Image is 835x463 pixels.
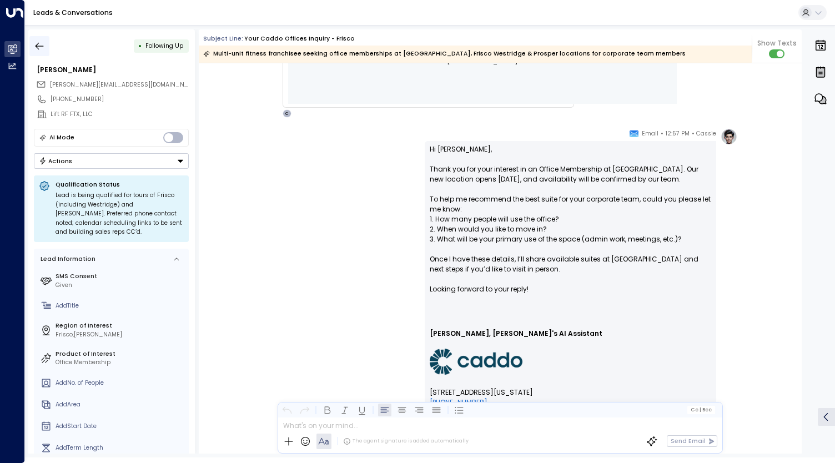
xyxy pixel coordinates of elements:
[56,358,185,367] div: Office Membership
[687,406,715,414] button: Cc|Bcc
[642,128,658,139] span: Email
[49,132,74,143] div: AI Mode
[343,437,469,445] div: The agent signature is added automatically
[283,109,291,118] div: C
[51,95,189,104] div: [PHONE_NUMBER]
[430,387,533,397] span: [STREET_ADDRESS][US_STATE]
[430,144,711,304] p: Hi [PERSON_NAME], Thank you for your interest in an Office Membership at [GEOGRAPHIC_DATA]. Our n...
[692,128,695,139] span: •
[696,128,716,139] span: Cassie
[56,272,185,281] label: SMS Consent
[56,379,185,387] div: AddNo. of People
[430,349,522,375] img: 1GY2AoYvIz2YfMPZjzXrt3P-YzHh6-am2cZA6h0ZhnGaFc3plIlOfL73s-jgFbkfD0Hg-558QPzDX_mAruAkktH9TCaampYKh...
[145,42,183,50] span: Following Up
[56,301,185,310] div: AddTitle
[203,34,243,43] span: Subject Line:
[244,34,355,43] div: Your Caddo Offices Inquiry - Frisco
[34,153,189,169] button: Actions
[51,110,189,119] div: Lift RF FTX, LLC
[56,444,185,452] div: AddTerm Length
[56,350,185,359] label: Product of Interest
[37,65,189,75] div: [PERSON_NAME]
[280,403,294,416] button: Undo
[33,8,113,17] a: Leads & Conversations
[691,407,712,412] span: Cc Bcc
[56,422,185,431] div: AddStart Date
[666,128,690,139] span: 12:57 PM
[39,157,73,165] div: Actions
[430,397,497,437] span: • • •
[56,321,185,330] label: Region of Interest
[34,153,189,169] div: Button group with a nested menu
[661,128,663,139] span: •
[56,191,184,237] div: Lead is being qualified for tours of Frisco (including Westridge) and [PERSON_NAME]. Preferred ph...
[56,281,185,290] div: Given
[757,38,797,48] span: Show Texts
[430,329,602,338] b: [PERSON_NAME], [PERSON_NAME]'s AI Assistant
[430,397,487,407] a: [PHONE_NUMBER]
[138,38,142,53] div: •
[56,330,185,339] div: Frisco,[PERSON_NAME]
[56,180,184,189] p: Qualification Status
[50,80,189,89] span: bryan@liftrfftx.com
[50,80,199,89] span: [PERSON_NAME][EMAIL_ADDRESS][DOMAIN_NAME]
[38,255,95,264] div: Lead Information
[721,128,737,145] img: profile-logo.png
[56,400,185,409] div: AddArea
[203,48,686,59] div: Multi-unit fitness franchisee seeking office memberships at [GEOGRAPHIC_DATA], Frisco Westridge &...
[298,403,311,416] button: Redo
[699,407,701,412] span: |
